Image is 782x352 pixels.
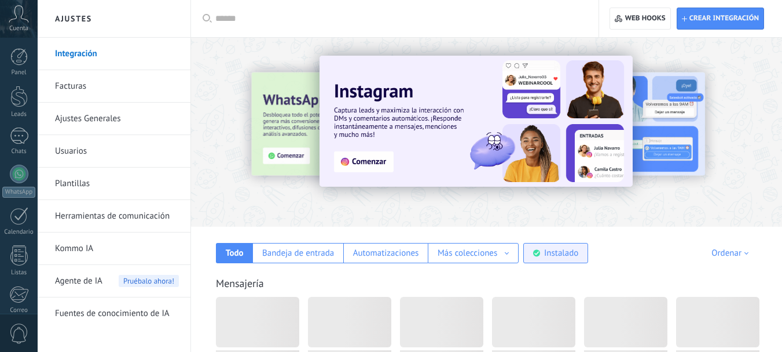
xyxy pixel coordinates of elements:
span: Web hooks [625,14,666,23]
a: Kommo IA [55,233,179,265]
li: Usuarios [38,135,190,168]
a: Facturas [55,70,179,103]
div: Listas [2,269,36,277]
div: Todo [226,248,244,259]
li: Kommo IA [38,233,190,265]
li: Fuentes de conocimiento de IA [38,297,190,329]
li: Ajustes Generales [38,103,190,135]
span: Pruébalo ahora! [119,275,179,287]
a: Usuarios [55,135,179,168]
div: WhatsApp [2,187,35,198]
div: Instalado [544,248,578,259]
div: Bandeja de entrada [262,248,334,259]
div: Chats [2,148,36,155]
div: Ordenar [711,248,752,259]
a: Plantillas [55,168,179,200]
span: Crear integración [689,14,759,23]
span: Agente de IA [55,265,102,297]
div: Leads [2,111,36,118]
a: Integración [55,38,179,70]
li: Agente de IA [38,265,190,297]
li: Facturas [38,70,190,103]
div: Calendario [2,228,36,236]
button: Web hooks [610,8,670,30]
span: Cuenta [9,25,28,32]
a: Fuentes de conocimiento de IA [55,297,179,330]
div: Panel [2,69,36,77]
li: Plantillas [38,168,190,200]
div: Correo [2,307,36,314]
div: Más colecciones [438,248,497,259]
li: Herramientas de comunicación [38,200,190,233]
a: Ajustes Generales [55,103,179,135]
div: Automatizaciones [353,248,419,259]
img: Slide 1 [320,56,633,187]
a: Herramientas de comunicación [55,200,179,233]
button: Crear integración [677,8,764,30]
li: Integración [38,38,190,70]
a: Agente de IA Pruébalo ahora! [55,265,179,297]
a: Mensajería [216,277,264,290]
